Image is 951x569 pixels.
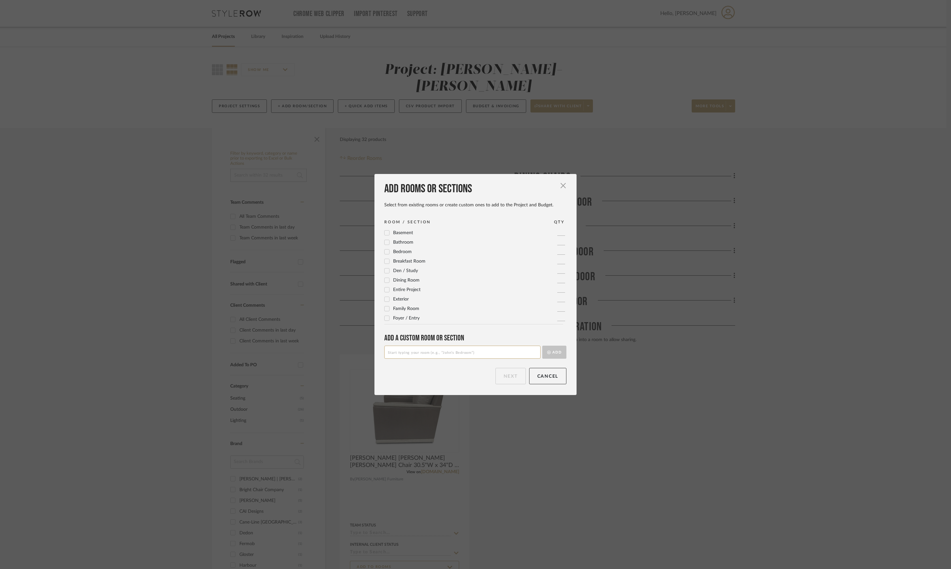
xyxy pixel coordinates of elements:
div: Select from existing rooms or create custom ones to add to the Project and Budget. [384,202,566,208]
span: Foyer / Entry [393,316,420,320]
span: Bedroom [393,250,412,254]
div: Add rooms or sections [384,182,566,196]
button: Next [495,368,526,384]
span: Family Room [393,306,419,311]
span: Entire Project [393,287,421,292]
span: Breakfast Room [393,259,425,264]
span: Exterior [393,297,409,302]
span: Bathroom [393,240,413,245]
button: Cancel [529,368,567,384]
input: Start typing your room (e.g., “John’s Bedroom”) [384,346,541,359]
button: Close [557,179,570,192]
span: Den / Study [393,268,418,273]
span: Dining Room [393,278,420,283]
div: ROOM / SECTION [384,219,431,225]
div: Add a Custom room or Section [384,333,566,343]
span: Basement [393,231,413,235]
div: QTY [554,219,565,225]
button: Add [542,346,566,359]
